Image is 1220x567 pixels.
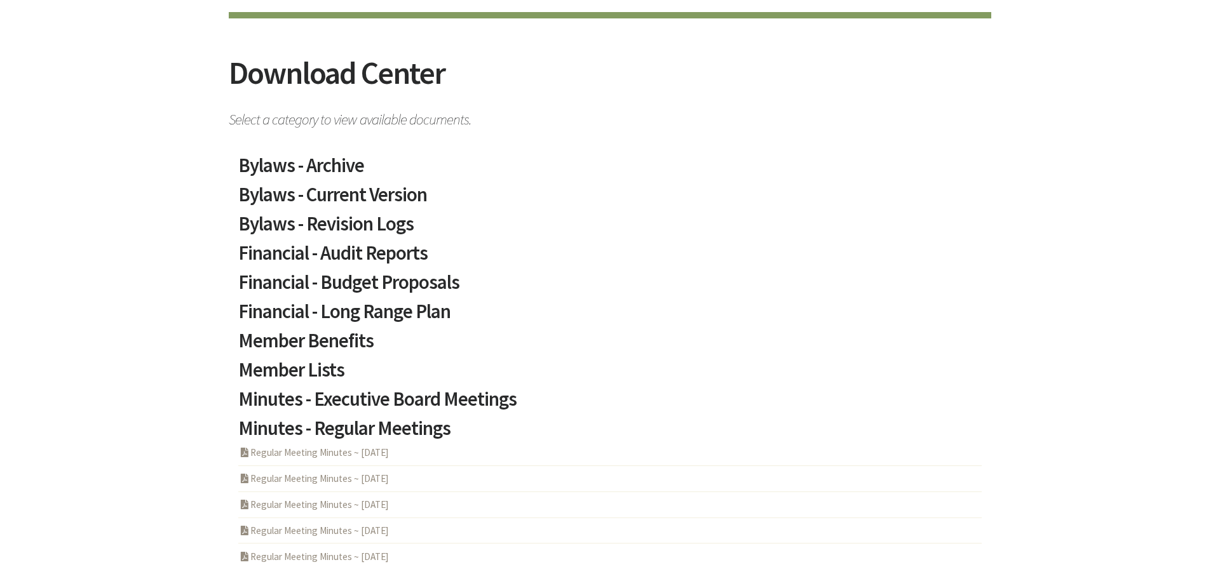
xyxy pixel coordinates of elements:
a: Financial - Long Range Plan [238,302,982,331]
a: Member Lists [238,360,982,389]
i: PDF Acrobat Document [238,552,250,561]
i: PDF Acrobat Document [238,500,250,509]
a: Regular Meeting Minutes ~ [DATE] [238,524,389,537]
a: Financial - Budget Proposals [238,272,982,302]
i: PDF Acrobat Document [238,526,250,535]
i: PDF Acrobat Document [238,474,250,483]
span: Select a category to view available documents. [229,105,991,127]
a: Bylaws - Revision Logs [238,214,982,243]
a: Financial - Audit Reports [238,243,982,272]
a: Minutes - Executive Board Meetings [238,389,982,418]
a: Regular Meeting Minutes ~ [DATE] [238,472,389,484]
a: Minutes - Regular Meetings [238,418,982,448]
a: Bylaws - Archive [238,156,982,185]
a: Regular Meeting Minutes ~ [DATE] [238,550,389,563]
i: PDF Acrobat Document [238,448,250,457]
a: Regular Meeting Minutes ~ [DATE] [238,498,389,510]
a: Member Benefits [238,331,982,360]
h2: Download Center [229,57,991,105]
a: Bylaws - Current Version [238,185,982,214]
a: Regular Meeting Minutes ~ [DATE] [238,446,389,458]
